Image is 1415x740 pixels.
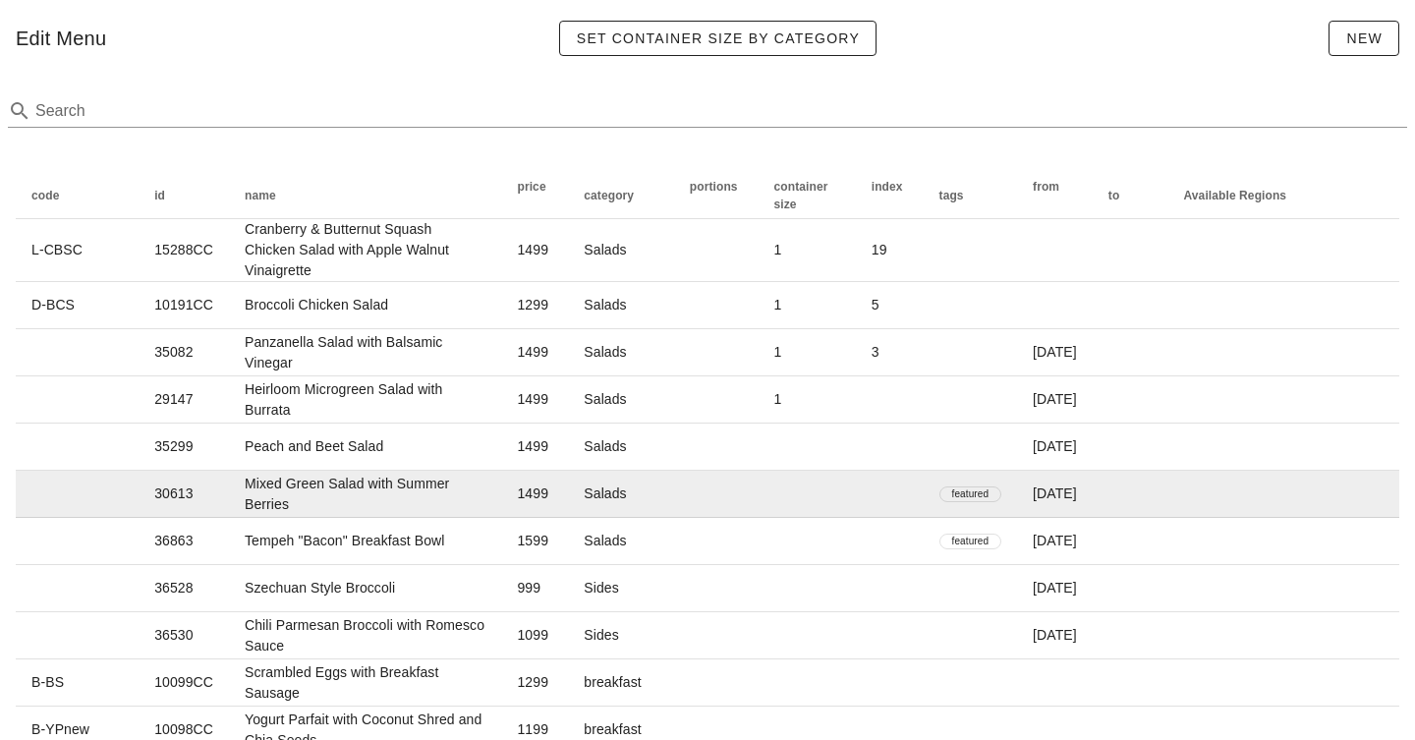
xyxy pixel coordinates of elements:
[856,219,924,282] td: 19
[872,180,903,194] span: index
[1017,518,1093,565] td: [DATE]
[939,189,964,202] span: tags
[568,565,674,612] td: Sides
[856,282,924,329] td: 5
[1345,30,1383,46] span: New
[501,565,568,612] td: 999
[584,189,634,202] span: category
[139,565,229,612] td: 36528
[139,376,229,424] td: 29147
[1033,180,1059,194] span: from
[568,376,674,424] td: Salads
[924,172,1018,219] th: tags: Not sorted. Activate to sort ascending.
[501,518,568,565] td: 1599
[139,172,229,219] th: id: Not sorted. Activate to sort ascending.
[568,659,674,707] td: breakfast
[16,219,139,282] td: L-CBSC
[245,189,276,202] span: name
[1184,189,1287,202] span: Available Regions
[1017,471,1093,518] td: [DATE]
[154,189,165,202] span: id
[759,219,856,282] td: 1
[576,30,861,46] span: Set Container Size by Category
[759,329,856,376] td: 1
[568,424,674,471] td: Salads
[31,189,59,202] span: code
[1108,189,1120,202] span: to
[139,329,229,376] td: 35082
[229,612,501,659] td: Chili Parmesan Broccoli with Romesco Sauce
[501,282,568,329] td: 1299
[229,518,501,565] td: Tempeh "Bacon" Breakfast Bowl
[568,612,674,659] td: Sides
[501,172,568,219] th: price: Not sorted. Activate to sort ascending.
[139,424,229,471] td: 35299
[952,535,990,548] span: featured
[759,282,856,329] td: 1
[1329,21,1399,56] button: New
[139,219,229,282] td: 15288CC
[559,21,877,56] button: Set Container Size by Category
[1168,172,1399,219] th: Available Regions: Not sorted. Activate to sort ascending.
[568,329,674,376] td: Salads
[139,518,229,565] td: 36863
[139,612,229,659] td: 36530
[1093,172,1168,219] th: to: Not sorted. Activate to sort ascending.
[229,376,501,424] td: Heirloom Microgreen Salad with Burrata
[568,518,674,565] td: Salads
[229,424,501,471] td: Peach and Beet Salad
[16,282,139,329] td: D-BCS
[568,172,674,219] th: category: Not sorted. Activate to sort ascending.
[501,659,568,707] td: 1299
[690,180,738,194] span: portions
[229,172,501,219] th: name: Not sorted. Activate to sort ascending.
[568,282,674,329] td: Salads
[229,219,501,282] td: Cranberry & Butternut Squash Chicken Salad with Apple Walnut Vinaigrette
[501,329,568,376] td: 1499
[501,219,568,282] td: 1499
[501,424,568,471] td: 1499
[501,471,568,518] td: 1499
[229,329,501,376] td: Panzanella Salad with Balsamic Vinegar
[517,180,545,194] span: price
[759,376,856,424] td: 1
[568,471,674,518] td: Salads
[229,659,501,707] td: Scrambled Eggs with Breakfast Sausage
[229,471,501,518] td: Mixed Green Salad with Summer Berries
[1017,329,1093,376] td: [DATE]
[1017,376,1093,424] td: [DATE]
[774,180,828,211] span: container size
[229,565,501,612] td: Szechuan Style Broccoli
[139,659,229,707] td: 10099CC
[1017,424,1093,471] td: [DATE]
[856,329,924,376] td: 3
[759,172,856,219] th: container size: Not sorted. Activate to sort ascending.
[139,282,229,329] td: 10191CC
[952,487,990,501] span: featured
[856,172,924,219] th: index: Not sorted. Activate to sort ascending.
[501,376,568,424] td: 1499
[16,172,139,219] th: code: Not sorted. Activate to sort ascending.
[229,282,501,329] td: Broccoli Chicken Salad
[1017,172,1093,219] th: from: Not sorted. Activate to sort ascending.
[139,471,229,518] td: 30613
[1017,565,1093,612] td: [DATE]
[674,172,759,219] th: portions: Not sorted. Activate to sort ascending.
[501,612,568,659] td: 1099
[16,659,139,707] td: B-BS
[568,219,674,282] td: Salads
[1017,612,1093,659] td: [DATE]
